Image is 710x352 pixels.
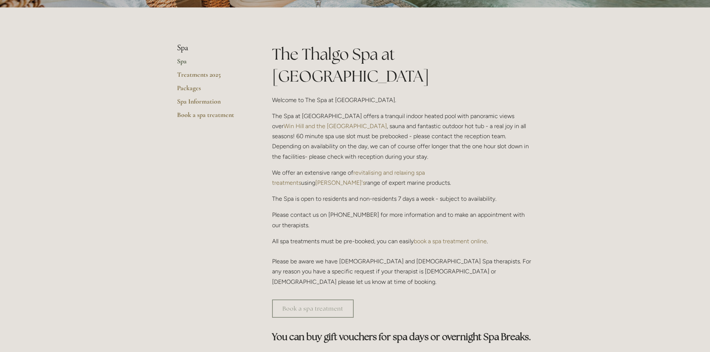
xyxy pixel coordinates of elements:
li: Spa [177,43,248,53]
a: book a spa treatment online [414,238,487,245]
a: Treatments 2025 [177,70,248,84]
a: Packages [177,84,248,97]
a: Book a spa treatment [177,111,248,124]
a: Spa Information [177,97,248,111]
a: Spa [177,57,248,70]
p: Please contact us on [PHONE_NUMBER] for more information and to make an appointment with our ther... [272,210,533,230]
strong: You can buy gift vouchers for spa days or overnight Spa Breaks. [272,331,531,343]
a: Win Hill and the [GEOGRAPHIC_DATA] [284,123,387,130]
p: Welcome to The Spa at [GEOGRAPHIC_DATA]. [272,95,533,105]
a: Book a spa treatment [272,299,354,318]
p: We offer an extensive range of using range of expert marine products. [272,168,533,188]
a: [PERSON_NAME]'s [315,179,365,186]
p: The Spa at [GEOGRAPHIC_DATA] offers a tranquil indoor heated pool with panoramic views over , sau... [272,111,533,162]
p: All spa treatments must be pre-booked, you can easily . Please be aware we have [DEMOGRAPHIC_DATA... [272,236,533,287]
p: The Spa is open to residents and non-residents 7 days a week - subject to availability. [272,194,533,204]
h1: The Thalgo Spa at [GEOGRAPHIC_DATA] [272,43,533,87]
